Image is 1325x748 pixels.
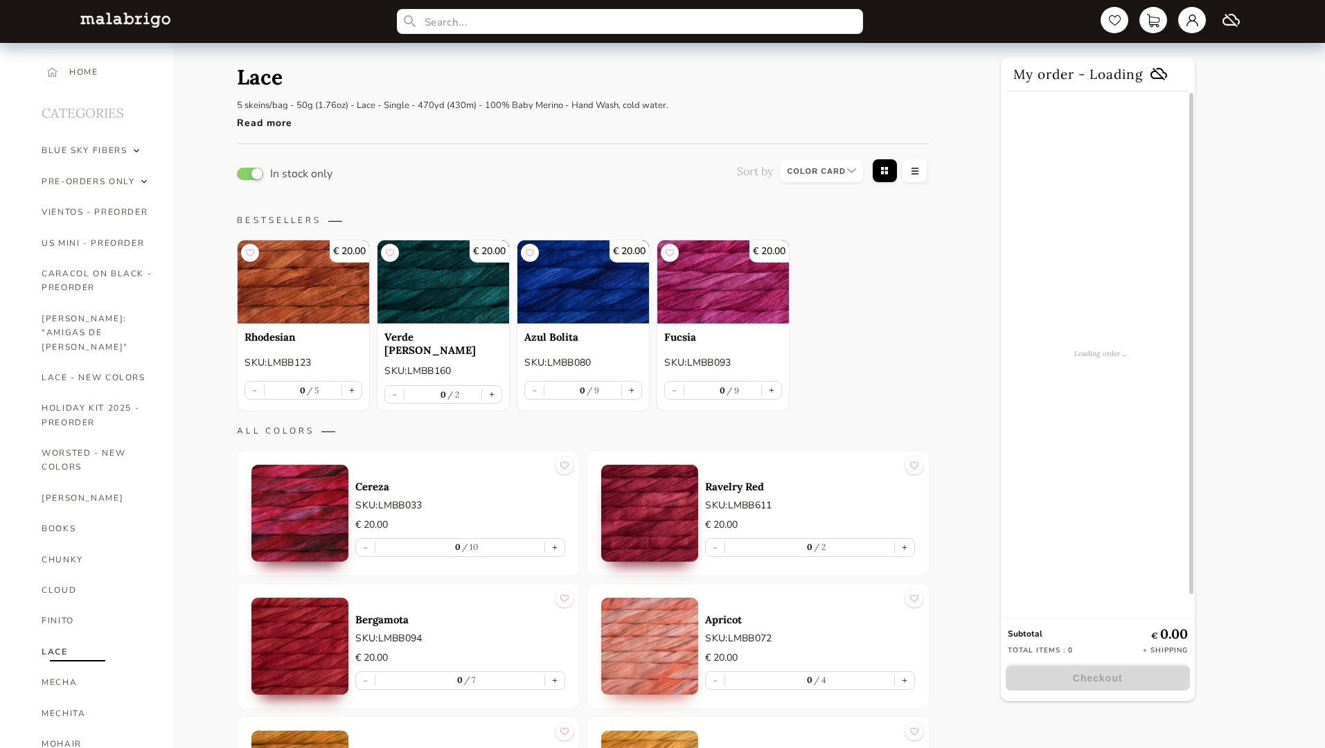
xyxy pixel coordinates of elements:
[238,240,369,323] a: € 20.00
[42,698,152,729] a: MECHITA
[237,64,283,90] h1: Lace
[42,513,152,544] a: BOOKS
[355,480,565,493] a: Cereza
[545,672,564,689] button: +
[42,393,152,438] a: HOLIDAY KIT 2025 - PREORDER
[141,175,147,188] img: group-arrow.5ec7036b.svg
[238,240,369,323] img: Rhodesian
[42,667,152,697] a: MECHA
[601,465,698,562] img: 0.jpg
[524,355,642,370] p: SKU: LMBB080
[895,539,914,556] button: +
[461,542,479,552] label: 10
[705,480,915,493] a: Ravelry Red
[705,631,915,645] p: SKU: LMBB072
[342,382,362,399] button: +
[517,240,649,323] a: € 20.00
[657,240,789,323] img: Fucsia
[545,539,564,556] button: +
[601,598,698,695] img: 0.jpg
[355,650,565,666] p: € 20.00
[237,109,668,130] div: Read more
[1001,666,1195,691] a: Checkout
[134,143,139,157] img: group-arrow.5ec7036b.svg
[1151,630,1160,641] span: €
[244,330,362,344] a: Rhodesian
[42,228,152,258] a: US MINI - PREORDER
[42,197,152,227] a: VIENTOS - PREORDER
[585,385,600,395] label: 9
[377,240,509,323] img: Verde Esperanza
[42,605,152,636] a: FINITO
[355,498,565,513] p: SKU: LMBB033
[664,355,782,370] p: SKU: LMBB093
[664,330,782,344] a: Fucsia
[251,465,348,562] img: 0.jpg
[895,672,914,689] button: +
[42,258,152,303] a: CARACOL ON BLACK - PREORDER
[355,613,565,626] a: Bergamota
[705,650,915,666] p: € 20.00
[384,364,502,378] p: SKU: LMBB160
[305,385,320,395] label: 5
[705,498,915,513] p: SKU: LMBB611
[384,330,502,357] a: Verde [PERSON_NAME]
[446,389,460,400] label: 2
[1008,57,1188,91] h2: My order - Loading
[1008,645,1073,655] p: Total items : 0
[749,240,789,262] p: € 20.00
[42,175,134,188] div: PRE-ORDERS ONLY
[42,143,127,157] div: BLUE SKY FIBERS
[42,575,152,605] a: CLOUD
[397,9,863,34] input: Search...
[377,240,509,323] a: € 20.00
[1006,666,1190,691] button: Checkout
[705,517,915,533] p: € 20.00
[69,57,98,87] div: HOME
[610,240,649,262] p: € 20.00
[237,99,668,112] p: 5 skeins/bag - 50g (1.76oz) - Lace - Single - 470yd (430m) - 100% Baby Merino - Hand Wash, cold w...
[42,544,152,575] a: CHUNKY
[1151,625,1188,642] p: 0.00
[270,169,332,179] p: In stock only
[482,386,501,403] button: +
[244,355,362,370] p: SKU: LMBB123
[237,215,930,226] p: BESTSELLERS
[870,158,900,186] img: grid-view.f2ab8e65.svg
[1150,68,1167,80] img: cloud-offline-icon.f14ac36e.svg
[737,164,773,178] p: Sort by
[657,240,789,323] a: € 20.00
[812,675,827,685] label: 4
[900,158,930,186] img: table-view__disabled.3d689eb7.svg
[42,483,152,513] a: [PERSON_NAME]
[524,330,642,344] a: Azul Bolita
[517,240,649,323] img: Azul Bolita
[1143,645,1188,655] p: + Shipping
[42,438,152,483] a: WORSTED - NEW COLORS
[251,598,348,695] img: 0.jpg
[725,385,740,395] label: 9
[470,240,509,262] p: € 20.00
[42,362,152,393] a: LACE - NEW COLORS
[762,382,781,399] button: +
[812,542,826,552] label: 2
[47,62,57,82] img: home-nav-btn.c16b0172.svg
[237,425,930,436] p: ALL COLORS
[42,303,152,362] a: [PERSON_NAME]: "AMIGAS DE [PERSON_NAME]"
[1001,91,1200,616] div: Loading order ...
[355,517,565,533] p: € 20.00
[622,382,641,399] button: +
[463,675,477,685] label: 7
[705,613,915,626] a: Apricot
[1008,628,1042,639] strong: Subtotal
[80,12,170,27] img: L5WsItTXhTFtyxb3tkNoXNspfcfOAAWlbXYcuBTUg0FA22wzaAJ6kXiYLTb6coiuTfQf1mE2HwVko7IAAAAASUVORK5CYII=
[330,240,369,262] p: € 20.00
